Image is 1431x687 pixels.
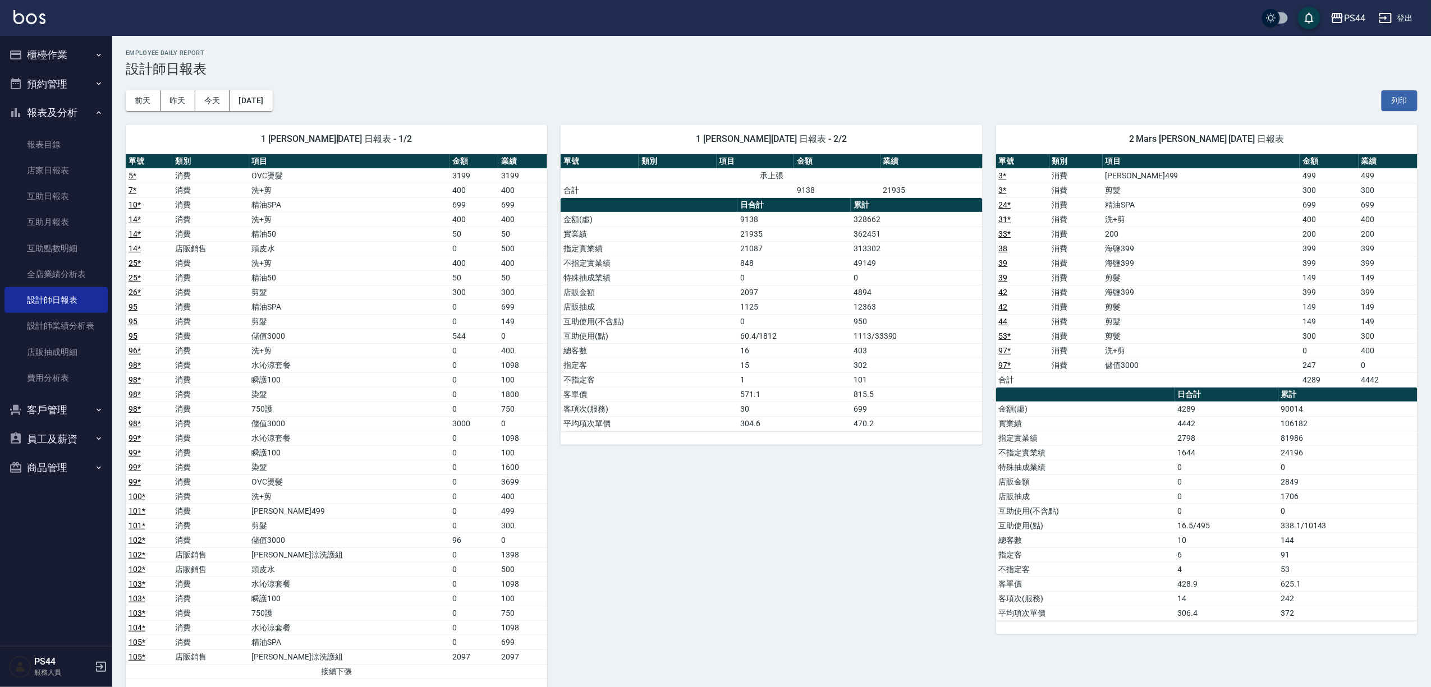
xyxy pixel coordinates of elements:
[851,358,982,372] td: 302
[249,504,450,518] td: [PERSON_NAME]499
[4,287,108,313] a: 設計師日報表
[4,395,108,425] button: 客戶管理
[450,314,498,329] td: 0
[129,302,137,311] a: 95
[249,402,450,416] td: 750護
[4,425,108,454] button: 員工及薪資
[1049,329,1103,343] td: 消費
[126,49,1418,57] h2: Employee Daily Report
[639,154,717,169] th: 類別
[1049,285,1103,299] td: 消費
[717,154,795,169] th: 項目
[1278,489,1418,504] td: 1706
[498,372,547,387] td: 100
[1175,504,1278,518] td: 0
[1049,241,1103,256] td: 消費
[1359,256,1418,270] td: 399
[498,387,547,402] td: 1800
[172,270,249,285] td: 消費
[450,241,498,256] td: 0
[1300,270,1359,285] td: 149
[561,212,737,227] td: 金額(虛)
[996,431,1175,445] td: 指定實業績
[1359,183,1418,197] td: 300
[1359,299,1418,314] td: 149
[450,154,498,169] th: 金額
[4,209,108,235] a: 互助月報表
[999,273,1008,282] a: 39
[249,314,450,329] td: 剪髮
[498,299,547,314] td: 699
[450,416,498,431] td: 3000
[172,314,249,329] td: 消費
[129,331,137,340] a: 95
[737,372,851,387] td: 1
[230,90,272,111] button: [DATE]
[1103,270,1300,285] td: 剪髮
[851,314,982,329] td: 950
[4,236,108,261] a: 互助點數明細
[999,288,1008,297] a: 42
[561,329,737,343] td: 互助使用(點)
[498,402,547,416] td: 750
[1359,343,1418,358] td: 400
[1049,168,1103,183] td: 消費
[1175,460,1278,474] td: 0
[450,197,498,212] td: 699
[737,343,851,358] td: 16
[999,317,1008,326] a: 44
[561,198,982,431] table: a dense table
[172,416,249,431] td: 消費
[498,256,547,270] td: 400
[996,388,1418,621] table: a dense table
[450,227,498,241] td: 50
[737,358,851,372] td: 15
[1103,168,1300,183] td: [PERSON_NAME]499
[737,198,851,213] th: 日合計
[498,197,547,212] td: 699
[1103,212,1300,227] td: 洗+剪
[1300,197,1359,212] td: 699
[498,183,547,197] td: 400
[851,372,982,387] td: 101
[498,168,547,183] td: 3199
[1278,416,1418,431] td: 106182
[498,504,547,518] td: 499
[172,372,249,387] td: 消費
[1103,154,1300,169] th: 項目
[172,183,249,197] td: 消費
[172,402,249,416] td: 消費
[996,489,1175,504] td: 店販抽成
[450,285,498,299] td: 300
[1175,474,1278,489] td: 0
[1359,168,1418,183] td: 499
[498,154,547,169] th: 業績
[737,270,851,285] td: 0
[1300,241,1359,256] td: 399
[249,474,450,489] td: OVC燙髮
[996,518,1175,533] td: 互助使用(點)
[498,270,547,285] td: 50
[999,244,1008,253] a: 38
[126,154,547,679] table: a dense table
[1278,431,1418,445] td: 81986
[249,489,450,504] td: 洗+剪
[1278,445,1418,460] td: 24196
[249,416,450,431] td: 儲值3000
[249,372,450,387] td: 瞬護100
[1103,314,1300,329] td: 剪髮
[129,317,137,326] a: 95
[737,227,851,241] td: 21935
[561,387,737,402] td: 客單價
[1359,329,1418,343] td: 300
[249,227,450,241] td: 精油50
[1300,358,1359,372] td: 247
[1049,270,1103,285] td: 消費
[1300,154,1359,169] th: 金額
[249,387,450,402] td: 染髮
[172,154,249,169] th: 類別
[498,445,547,460] td: 100
[1103,285,1300,299] td: 海鹽399
[561,402,737,416] td: 客項次(服務)
[851,387,982,402] td: 815.5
